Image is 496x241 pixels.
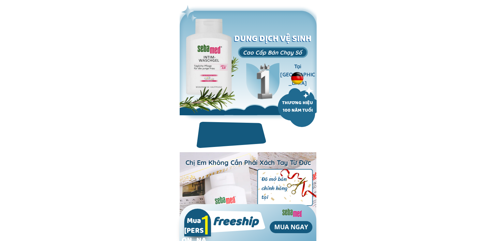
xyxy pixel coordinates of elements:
[200,214,271,233] h2: freeship
[186,157,311,168] span: Chị Em Không Cần Phải Xách Tay Từ Đức
[233,33,313,47] h1: DUNG DỊCH VỆ SINH
[238,48,307,57] h3: Cao Cấp Bán Chạy Số
[270,221,312,233] p: MUA NGAY
[280,62,315,88] h3: Tại [GEOGRAPHIC_DATA]
[262,175,293,219] h3: Đã mở bán chính hãng tại [GEOGRAPHIC_DATA]
[279,100,316,115] h2: THƯƠNG HIỆU 100 NĂM TUỔI
[198,209,214,239] h2: 1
